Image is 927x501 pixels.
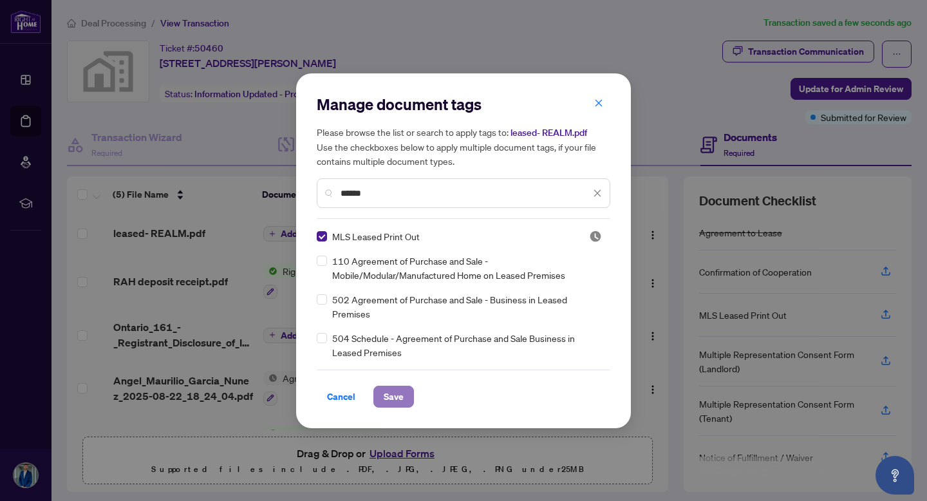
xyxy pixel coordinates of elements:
[317,125,610,168] h5: Please browse the list or search to apply tags to: Use the checkboxes below to apply multiple doc...
[589,230,602,243] img: status
[510,127,587,138] span: leased- REALM.pdf
[384,386,404,407] span: Save
[594,99,603,108] span: close
[327,386,355,407] span: Cancel
[589,230,602,243] span: Pending Review
[876,456,914,495] button: Open asap
[317,94,610,115] h2: Manage document tags
[332,254,603,282] span: 110 Agreement of Purchase and Sale - Mobile/Modular/Manufactured Home on Leased Premises
[332,331,603,359] span: 504 Schedule - Agreement of Purchase and Sale Business in Leased Premises
[332,229,420,243] span: MLS Leased Print Out
[373,386,414,408] button: Save
[317,386,366,408] button: Cancel
[593,189,602,198] span: close
[332,292,603,321] span: 502 Agreement of Purchase and Sale - Business in Leased Premises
